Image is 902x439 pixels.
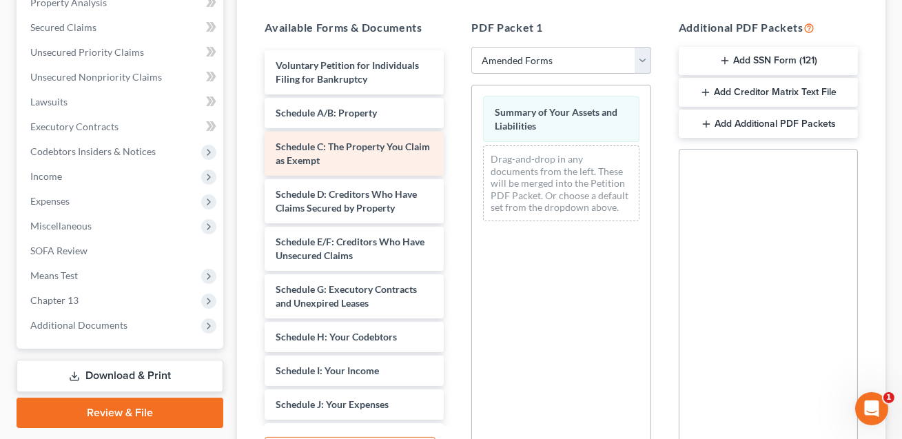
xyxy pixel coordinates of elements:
span: Lawsuits [30,96,68,108]
span: Summary of Your Assets and Liabilities [495,106,617,132]
span: Secured Claims [30,21,96,33]
span: SOFA Review [30,245,88,256]
span: Codebtors Insiders & Notices [30,145,156,157]
span: Schedule E/F: Creditors Who Have Unsecured Claims [276,236,424,261]
span: Chapter 13 [30,294,79,306]
span: Means Test [30,269,78,281]
a: Download & Print [17,360,223,392]
h5: PDF Packet 1 [471,19,650,36]
span: Schedule D: Creditors Who Have Claims Secured by Property [276,188,417,214]
button: Add Additional PDF Packets [679,110,858,139]
a: Unsecured Nonpriority Claims [19,65,223,90]
a: Review & File [17,398,223,428]
h5: Available Forms & Documents [265,19,444,36]
iframe: Intercom live chat [855,392,888,425]
a: SOFA Review [19,238,223,263]
a: Lawsuits [19,90,223,114]
span: Expenses [30,195,70,207]
span: Schedule I: Your Income [276,365,379,376]
span: 1 [883,392,894,403]
button: Add SSN Form (121) [679,47,858,76]
a: Secured Claims [19,15,223,40]
div: Drag-and-drop in any documents from the left. These will be merged into the Petition PDF Packet. ... [483,145,639,221]
span: Additional Documents [30,319,127,331]
a: Unsecured Priority Claims [19,40,223,65]
span: Schedule C: The Property You Claim as Exempt [276,141,430,166]
button: Add Creditor Matrix Text File [679,78,858,107]
span: Unsecured Nonpriority Claims [30,71,162,83]
span: Unsecured Priority Claims [30,46,144,58]
a: Executory Contracts [19,114,223,139]
span: Schedule A/B: Property [276,107,377,119]
span: Income [30,170,62,182]
span: Voluntary Petition for Individuals Filing for Bankruptcy [276,59,419,85]
span: Executory Contracts [30,121,119,132]
span: Schedule J: Your Expenses [276,398,389,410]
h5: Additional PDF Packets [679,19,858,36]
span: Schedule H: Your Codebtors [276,331,397,343]
span: Schedule G: Executory Contracts and Unexpired Leases [276,283,417,309]
span: Miscellaneous [30,220,92,232]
